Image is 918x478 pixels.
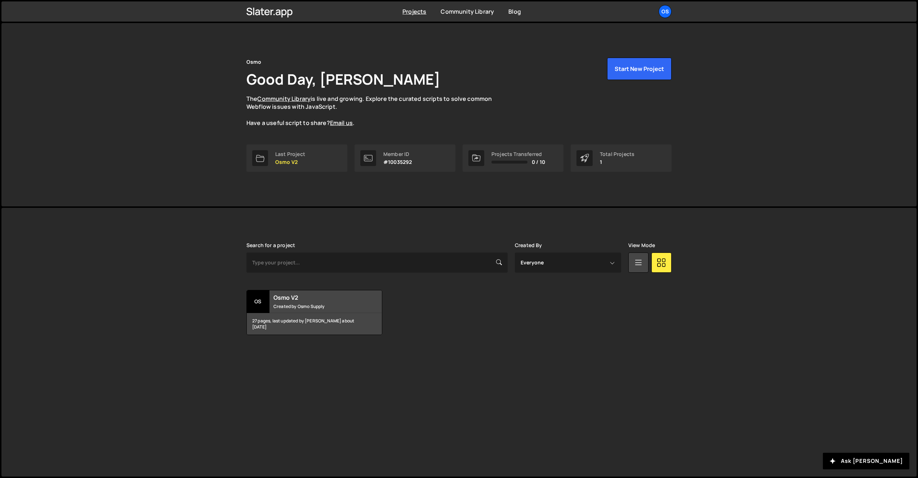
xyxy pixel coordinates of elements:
a: Community Library [257,95,311,103]
p: The is live and growing. Explore the curated scripts to solve common Webflow issues with JavaScri... [246,95,506,127]
span: 0 / 10 [532,159,545,165]
div: Projects Transferred [491,151,545,157]
div: Osmo [246,58,262,66]
button: Ask [PERSON_NAME] [823,453,909,469]
h2: Osmo V2 [273,294,360,301]
a: Last Project Osmo V2 [246,144,347,172]
p: 1 [600,159,634,165]
div: 27 pages, last updated by [PERSON_NAME] about [DATE] [247,313,382,335]
div: Member ID [383,151,412,157]
a: Os [659,5,672,18]
h1: Good Day, [PERSON_NAME] [246,69,440,89]
button: Start New Project [607,58,672,80]
a: Blog [508,8,521,15]
label: Created By [515,242,542,248]
label: Search for a project [246,242,295,248]
div: Total Projects [600,151,634,157]
p: #10035292 [383,159,412,165]
label: View Mode [628,242,655,248]
div: Last Project [275,151,305,157]
div: Os [247,290,269,313]
a: Projects [402,8,426,15]
a: Os Osmo V2 Created by Osmo Supply 27 pages, last updated by [PERSON_NAME] about [DATE] [246,290,382,335]
a: Community Library [441,8,494,15]
p: Osmo V2 [275,159,305,165]
small: Created by Osmo Supply [273,303,360,309]
input: Type your project... [246,253,508,273]
a: Email us [330,119,353,127]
